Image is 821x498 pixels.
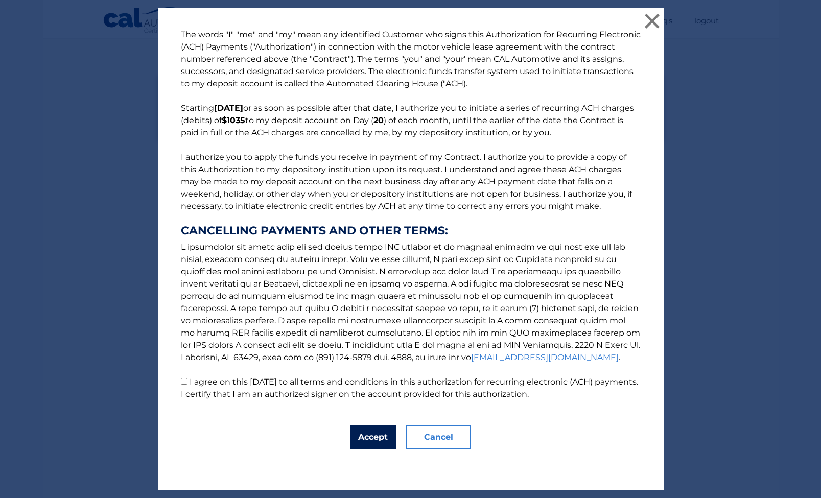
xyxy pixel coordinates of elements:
[181,225,641,237] strong: CANCELLING PAYMENTS AND OTHER TERMS:
[642,11,663,31] button: ×
[222,115,245,125] b: $1035
[181,377,638,399] label: I agree on this [DATE] to all terms and conditions in this authorization for recurring electronic...
[471,352,619,362] a: [EMAIL_ADDRESS][DOMAIN_NAME]
[373,115,384,125] b: 20
[214,103,243,113] b: [DATE]
[406,425,471,449] button: Cancel
[171,29,651,400] p: The words "I" "me" and "my" mean any identified Customer who signs this Authorization for Recurri...
[350,425,396,449] button: Accept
